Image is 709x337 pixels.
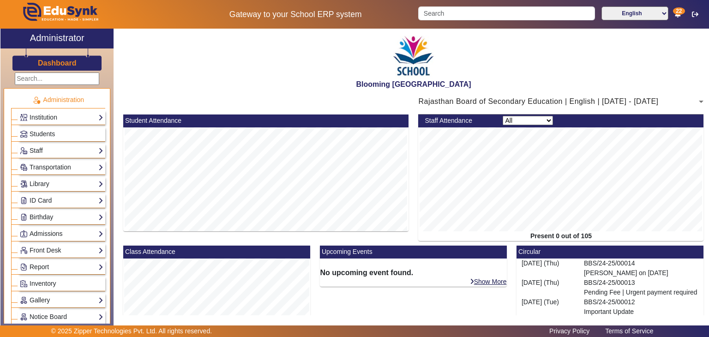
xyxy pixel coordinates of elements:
p: Pending Fee | Urgent payment required [584,288,699,297]
div: [DATE] (Thu) [517,278,579,297]
h5: Gateway to your School ERP system [182,10,409,19]
mat-card-header: Student Attendance [123,114,409,127]
a: Inventory [20,278,103,289]
span: Inventory [30,280,56,287]
span: Students [30,130,55,138]
div: BBS/24-25/00013 [579,278,703,297]
p: [PERSON_NAME] on [DATE] [584,268,699,278]
img: Administration.png [32,96,41,104]
div: BBS/24-25/00014 [579,259,703,278]
input: Search... [15,72,99,85]
mat-card-header: Circular [517,246,703,259]
h2: Administrator [30,32,84,43]
mat-card-header: Class Attendance [123,246,310,259]
span: Rajasthan Board of Secondary Education | English | [DATE] - [DATE] [418,97,658,105]
p: Administration [11,95,105,105]
a: Show More [469,277,507,286]
a: Administrator [0,29,114,48]
div: Present 0 out of 105 [418,231,703,241]
a: Terms of Service [601,325,658,337]
input: Search [418,6,595,20]
div: [DATE] (Tue) [517,297,579,317]
div: BBS/24-25/00012 [579,297,703,317]
img: 3e5c6726-73d6-4ac3-b917-621554bbe9c3 [391,31,437,80]
p: © 2025 Zipper Technologies Pvt. Ltd. All rights reserved. [51,326,212,336]
img: Inventory.png [20,280,27,287]
div: Staff Attendance [420,116,498,126]
mat-card-header: Upcoming Events [320,246,507,259]
a: Students [20,129,103,139]
a: Privacy Policy [545,325,594,337]
h2: Blooming [GEOGRAPHIC_DATA] [119,80,709,89]
h6: No upcoming event found. [320,268,507,277]
div: [DATE] (Thu) [517,259,579,278]
a: Dashboard [37,58,77,68]
h3: Dashboard [38,59,77,67]
span: 22 [673,7,685,15]
p: Important Update [584,307,699,317]
img: Students.png [20,131,27,138]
